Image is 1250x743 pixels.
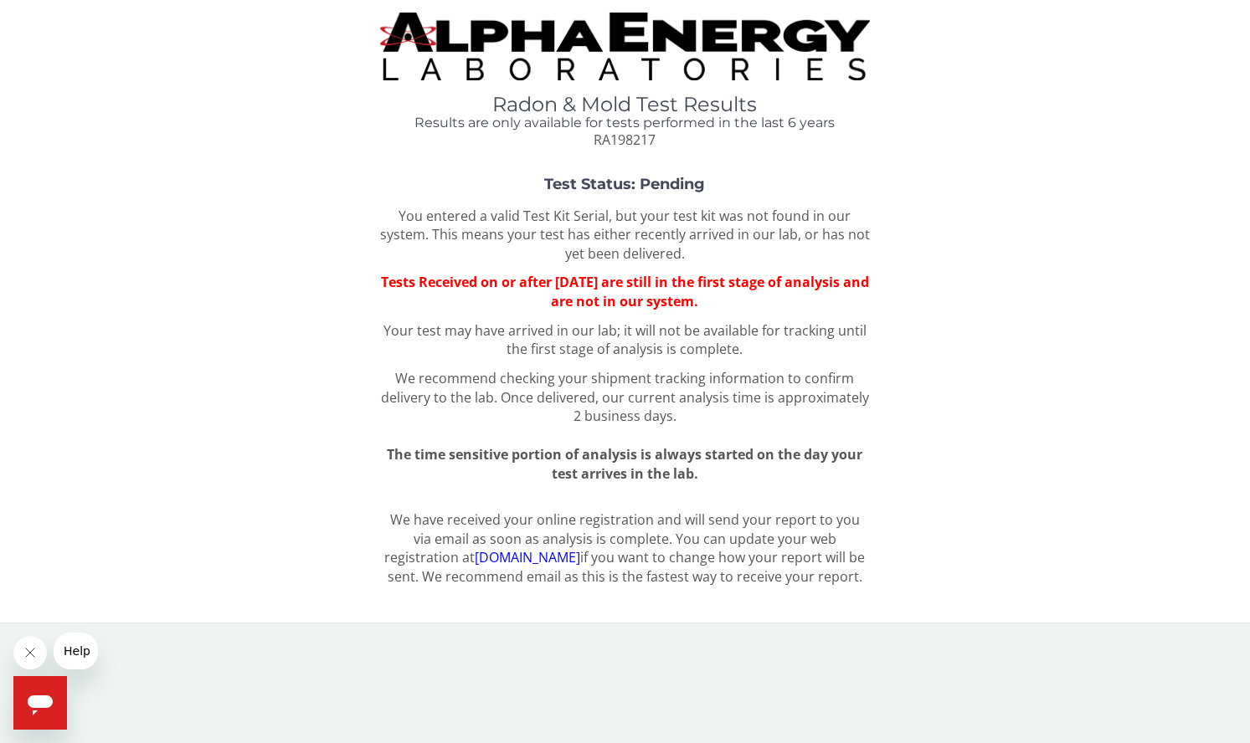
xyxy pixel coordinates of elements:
[13,676,67,730] iframe: Button to launch messaging window
[381,273,869,310] span: Tests Received on or after [DATE] are still in the first stage of analysis and are not in our sys...
[380,321,870,360] p: Your test may have arrived in our lab; it will not be available for tracking until the first stag...
[544,175,705,193] strong: Test Status: Pending
[380,115,870,131] h4: Results are only available for tests performed in the last 6 years
[380,13,870,80] img: TightCrop.jpg
[594,131,656,149] span: RA198217
[380,94,870,115] h1: Radon & Mold Test Results
[13,636,47,669] iframe: Close message
[381,369,855,407] span: We recommend checking your shipment tracking information to confirm delivery to the lab.
[380,510,870,587] p: We have received your online registration and will send your report to you via email as soon as a...
[387,445,862,483] span: The time sensitive portion of analysis is always started on the day your test arrives in the lab.
[54,633,98,669] iframe: Message from company
[380,207,870,264] p: You entered a valid Test Kit Serial, but your test kit was not found in our system. This means yo...
[501,388,869,426] span: Once delivered, our current analysis time is approximately 2 business days.
[475,548,580,566] a: [DOMAIN_NAME]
